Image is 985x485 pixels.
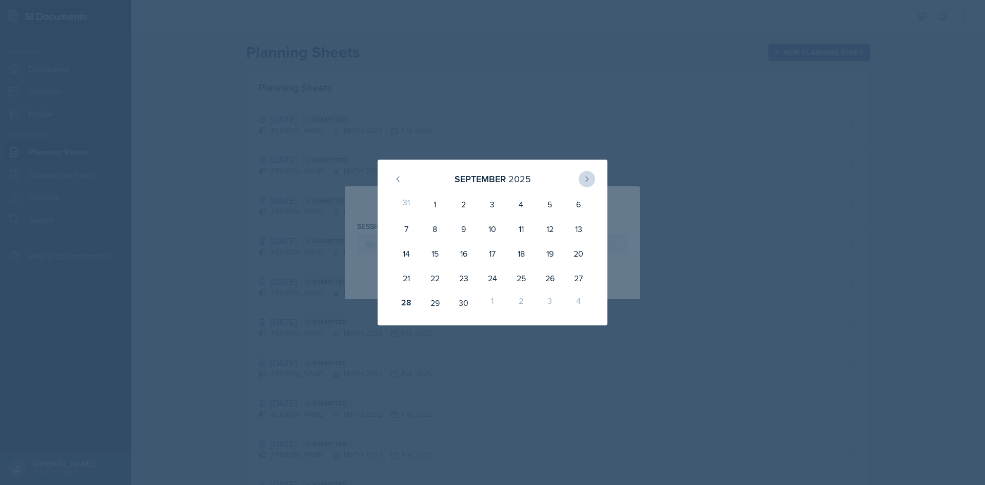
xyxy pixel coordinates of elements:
[478,192,507,217] div: 3
[564,192,593,217] div: 6
[507,290,536,315] div: 2
[564,290,593,315] div: 4
[478,266,507,290] div: 24
[449,241,478,266] div: 16
[536,192,564,217] div: 5
[536,266,564,290] div: 26
[507,192,536,217] div: 4
[455,172,506,186] div: September
[449,192,478,217] div: 2
[421,192,449,217] div: 1
[449,217,478,241] div: 9
[421,266,449,290] div: 22
[507,266,536,290] div: 25
[392,241,421,266] div: 14
[536,290,564,315] div: 3
[478,241,507,266] div: 17
[392,192,421,217] div: 31
[536,241,564,266] div: 19
[421,217,449,241] div: 8
[507,217,536,241] div: 11
[478,290,507,315] div: 1
[421,241,449,266] div: 15
[449,266,478,290] div: 23
[478,217,507,241] div: 10
[564,266,593,290] div: 27
[564,217,593,241] div: 13
[392,266,421,290] div: 21
[421,290,449,315] div: 29
[392,217,421,241] div: 7
[507,241,536,266] div: 18
[508,172,531,186] div: 2025
[564,241,593,266] div: 20
[536,217,564,241] div: 12
[449,290,478,315] div: 30
[392,290,421,315] div: 28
